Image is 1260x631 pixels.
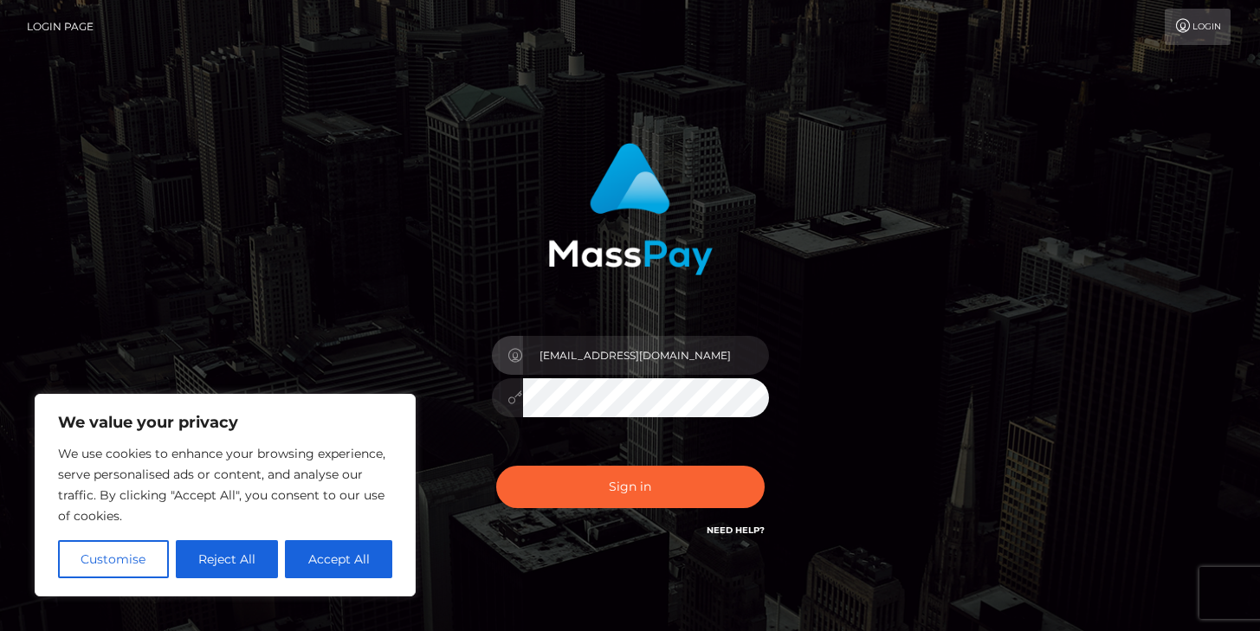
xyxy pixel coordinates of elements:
[1165,9,1231,45] a: Login
[176,540,279,578] button: Reject All
[548,143,713,275] img: MassPay Login
[58,540,169,578] button: Customise
[285,540,392,578] button: Accept All
[58,443,392,526] p: We use cookies to enhance your browsing experience, serve personalised ads or content, and analys...
[707,525,765,536] a: Need Help?
[27,9,94,45] a: Login Page
[496,466,765,508] button: Sign in
[523,336,769,375] input: Username...
[58,412,392,433] p: We value your privacy
[35,394,416,596] div: We value your privacy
